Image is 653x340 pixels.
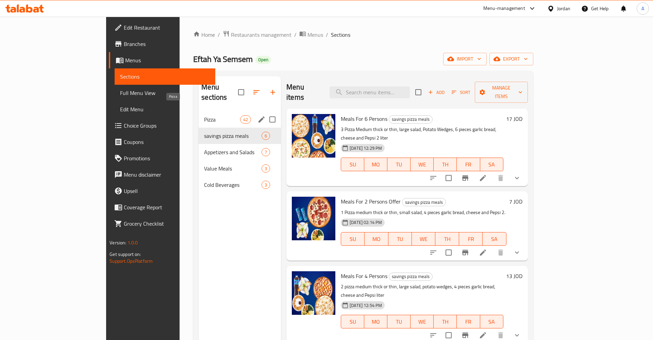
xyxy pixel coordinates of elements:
button: sort-choices [425,244,441,261]
button: FR [459,232,483,246]
span: import [449,55,481,63]
a: Edit menu item [479,174,487,182]
p: 2 pizza medium thick or thin, large salad, potato wedges, 4 pieces garlic bread, cheese and Pepsi... [341,282,503,299]
div: items [262,164,270,173]
a: Menus [109,52,215,68]
div: savings pizza meals [204,132,262,140]
button: WE [412,232,435,246]
button: edit [256,114,267,125]
button: Add section [265,84,281,100]
span: Branches [124,40,210,48]
div: savings pizza meals [402,198,446,206]
button: Sort [450,87,472,98]
a: Edit Menu [115,101,215,117]
button: TU [388,232,412,246]
span: Value Meals [204,164,262,173]
button: Add [425,87,447,98]
p: 1 Pizza medium thick or thin, small salad, 4 pieces garlic bread, cheese and Pepsi 2. [341,208,506,217]
div: savings pizza meals6 [199,128,281,144]
h2: Menu items [286,82,321,102]
span: [DATE] 12:54 PM [347,302,385,309]
span: Manage items [480,84,522,101]
button: Branch-specific-item [457,170,473,186]
span: SA [485,234,503,244]
span: Select section [411,85,425,99]
button: FR [457,315,480,328]
span: FR [459,317,477,327]
span: [DATE] 02:14 PM [347,219,385,226]
button: import [443,53,487,65]
span: MO [367,317,385,327]
div: items [262,148,270,156]
span: 1.0.0 [128,238,138,247]
span: TU [390,160,408,169]
span: Pizza [204,115,240,124]
h6: 17 JOD [506,114,522,124]
span: Add [427,88,446,96]
span: savings pizza meals [389,115,432,123]
a: Coupons [109,134,215,150]
span: Eftah Ya Semsem [193,51,253,67]
div: items [262,181,270,189]
img: Meals For 6 Persons [292,114,335,158]
span: TU [390,317,408,327]
button: TH [435,232,459,246]
div: Value Meals3 [199,160,281,177]
input: search [330,86,410,98]
li: / [218,31,220,39]
span: 3 [262,182,270,188]
nav: Menu sections [199,109,281,196]
button: show more [509,170,525,186]
span: Open [255,57,271,63]
span: Sort items [447,87,475,98]
span: Menus [125,56,210,64]
div: savings pizza meals [389,115,433,124]
span: SU [344,160,362,169]
a: Full Menu View [115,85,215,101]
span: Grocery Checklist [124,220,210,228]
span: FR [459,160,477,169]
span: Appetizers and Salads [204,148,262,156]
span: Coupons [124,138,210,146]
span: Sections [331,31,350,39]
div: items [240,115,251,124]
button: MO [364,158,387,171]
a: Choice Groups [109,117,215,134]
button: FR [457,158,480,171]
span: MO [367,234,385,244]
span: Menus [307,31,323,39]
p: 3 Pizza Medium thick or thin, large salad, Potato Wedges, 6 pieces garlic bread, cheese and Pepsi... [341,125,503,142]
svg: Show Choices [513,331,521,339]
span: Meals For 4 Persons [341,271,387,281]
span: SA [483,317,501,327]
button: export [489,53,533,65]
button: delete [492,244,509,261]
span: [DATE] 12:29 PM [347,145,385,151]
button: SA [480,158,503,171]
span: Restaurants management [231,31,291,39]
button: MO [364,315,387,328]
span: Coverage Report [124,203,210,211]
span: SU [344,234,362,244]
button: TU [387,315,411,328]
span: Select to update [441,171,456,185]
a: Edit menu item [479,331,487,339]
div: savings pizza meals [389,273,433,281]
span: FR [462,234,480,244]
span: Cold Beverages [204,181,262,189]
span: 7 [262,149,270,156]
button: SU [341,158,364,171]
span: Full Menu View [120,89,210,97]
span: Version: [110,238,126,247]
span: 6 [262,133,270,139]
button: TH [434,315,457,328]
span: WE [413,317,431,327]
button: delete [492,170,509,186]
button: SU [341,315,364,328]
button: SU [341,232,365,246]
span: SU [344,317,362,327]
span: Sort [452,88,470,96]
button: TH [434,158,457,171]
div: items [262,132,270,140]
